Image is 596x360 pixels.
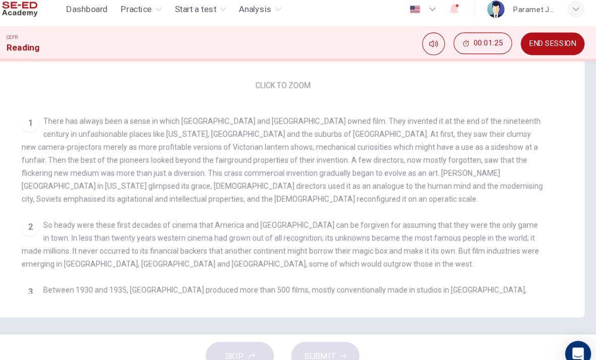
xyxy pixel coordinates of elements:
span: Between 1930 and 1935, [GEOGRAPHIC_DATA] produced more than 500 films, mostly conventionally made... [55,274,532,306]
span: Analysis [258,10,288,22]
span: 00:01:25 [476,44,504,52]
div: 1 [55,115,71,131]
div: Hide [458,38,512,59]
span: Dashboard [96,10,135,22]
button: 00:01:25 [458,38,512,58]
span: There has always been a sense in which [GEOGRAPHIC_DATA] and [GEOGRAPHIC_DATA] owned film. They i... [55,117,541,197]
a: SE-ED Academy logo [16,6,92,26]
span: Start a test [197,10,236,22]
button: Practice [143,7,189,25]
img: Profile picture [489,8,505,24]
button: Dashboard [92,7,139,25]
img: SE-ED Academy logo [16,6,69,26]
span: END SESSION [528,44,572,53]
span: CEFR [40,39,51,46]
img: en [415,13,428,20]
button: Analysis [254,7,301,25]
h1: Reading [40,46,71,58]
div: 3 [55,272,71,288]
div: 2 [55,212,71,228]
button: END SESSION [520,38,580,59]
span: Practice [147,10,176,22]
div: Paramet Junjai [513,10,552,22]
button: Start a test [193,7,250,25]
div: Open Intercom Messenger [562,326,586,350]
span: So heady were these first decades of cinema that America and [GEOGRAPHIC_DATA] can be forgiven fo... [55,214,537,258]
div: Mute [428,38,450,59]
